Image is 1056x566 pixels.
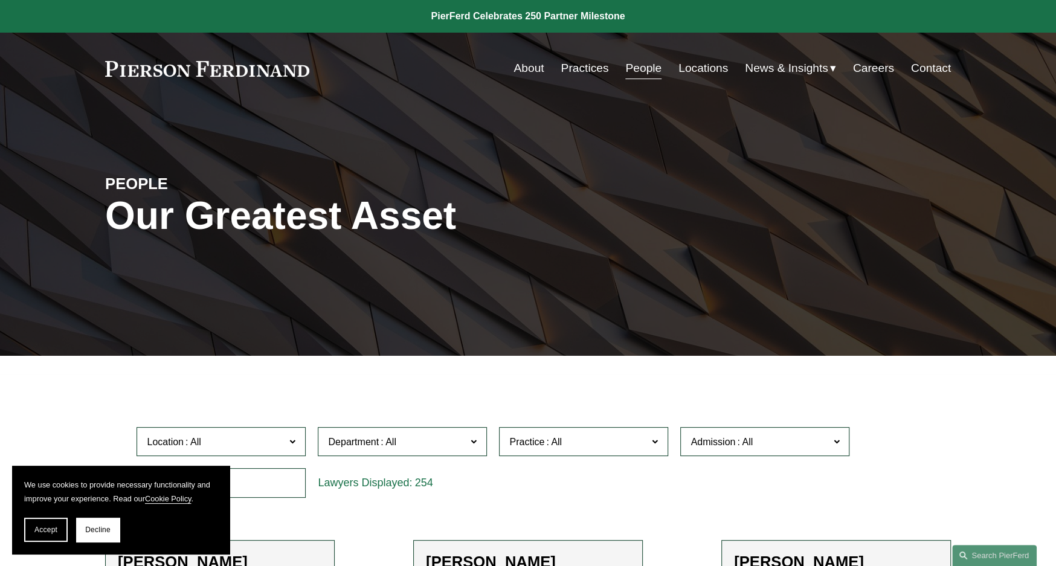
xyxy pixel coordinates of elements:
h4: PEOPLE [105,174,317,193]
a: Locations [678,57,728,80]
span: Department [328,437,379,447]
span: Admission [691,437,735,447]
h1: Our Greatest Asset [105,194,669,238]
span: Practice [509,437,544,447]
span: News & Insights [745,58,828,79]
a: About [514,57,544,80]
span: Decline [85,526,111,534]
a: Search this site [952,545,1037,566]
a: Practices [561,57,608,80]
a: People [625,57,662,80]
a: Careers [853,57,894,80]
button: Accept [24,518,68,542]
span: 254 [415,477,433,489]
span: Accept [34,526,57,534]
a: folder dropdown [745,57,836,80]
span: Location [147,437,184,447]
section: Cookie banner [12,466,230,554]
a: Contact [911,57,951,80]
button: Decline [76,518,120,542]
p: We use cookies to provide necessary functionality and improve your experience. Read our . [24,478,217,506]
a: Cookie Policy [145,494,192,503]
